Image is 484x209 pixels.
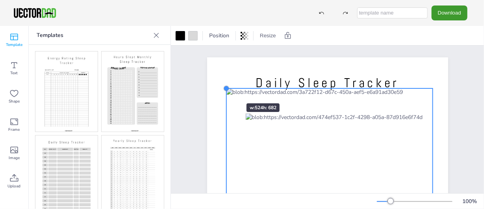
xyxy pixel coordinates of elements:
[257,29,279,42] button: Resize
[9,155,20,161] span: Image
[9,98,20,104] span: Shape
[432,5,467,20] button: Download
[256,75,399,92] span: Daily Sleep Tracker
[11,70,18,76] span: Text
[208,32,231,39] span: Position
[247,103,280,112] div: w: 524 h: 682
[8,183,21,189] span: Upload
[357,7,428,18] input: template name
[102,51,164,132] img: sleep10.jpg
[460,198,479,205] div: 100 %
[6,42,22,48] span: Template
[9,126,20,133] span: Frame
[35,51,98,132] img: sleep1.jpg
[37,26,150,45] p: Templates
[13,7,57,19] img: VectorDad-1.png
